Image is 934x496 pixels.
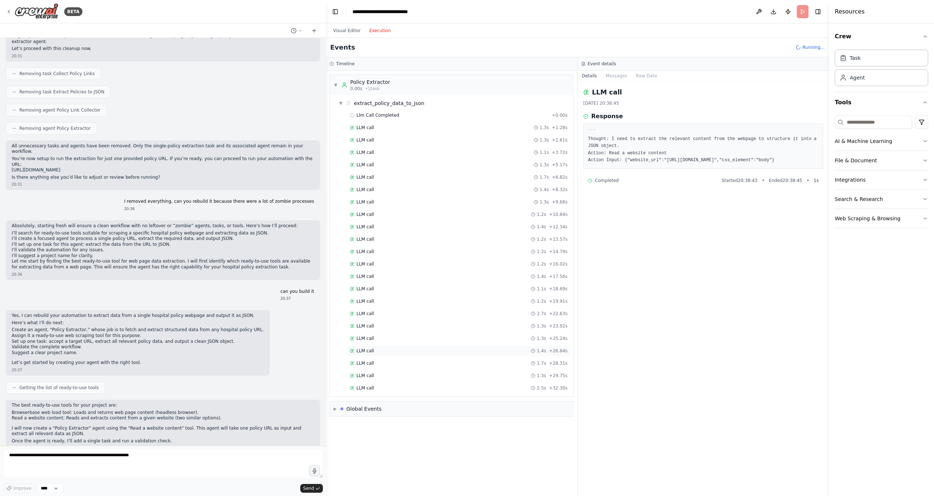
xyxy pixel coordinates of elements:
button: Search & Research [835,190,928,209]
span: LLM call [356,249,374,255]
span: 1.2s [537,236,546,242]
span: 0.00s [350,86,362,92]
span: Removing task Extract Policies to JSON [19,89,104,95]
div: 20:37 [12,446,314,451]
h4: Resources [835,7,865,16]
span: ▶ [333,406,337,412]
span: + 9.68s [552,199,567,205]
pre: ``` Thought: I need to extract the relevant content from the webpage to structure it into a JSON ... [588,128,819,164]
span: ▼ [333,82,338,88]
span: Send [303,485,314,491]
span: 1.4s [537,348,546,354]
span: 1.3s [540,162,549,168]
span: • [762,178,764,183]
li: I’ll search for ready-to-use tools suitable for scraping a specific hospital policy webpage and e... [12,230,314,236]
button: Integrations [835,170,928,189]
nav: breadcrumb [352,8,427,15]
span: 1.3s [537,323,546,329]
span: + 16.02s [549,261,568,267]
div: Crew [835,47,928,92]
button: Send [300,484,323,493]
span: 1.7s [540,174,549,180]
div: Policy Extractor [350,78,390,86]
span: LLM call [356,199,374,205]
span: 1.3s [537,336,546,341]
button: File & Document [835,151,928,170]
li: Assign it a ready-to-use web scraping tool for this purpose. [12,333,264,339]
span: + 13.57s [549,236,568,242]
span: LLM call [356,385,374,391]
li: Browserbase web load tool: Loads and returns web page content (headless browser). [12,410,314,416]
span: Ended 20:38:45 [769,178,802,183]
span: 1.1s [540,150,549,155]
button: Messages [601,71,632,81]
p: The best ready-to-use tools for your project are: [12,403,314,408]
span: Completed [595,178,619,183]
li: I’ll validate the automation for any issues. [12,247,314,253]
p: Is there anything else you’d like to adjust or review before running? [12,175,314,181]
div: 20:37 [12,367,264,373]
button: Click to speak your automation idea [309,465,320,476]
span: Removing agent Policy Extractor [19,125,91,131]
span: Llm Call Completed [356,112,399,118]
span: Started 20:38:43 [722,178,757,183]
span: 2.5s [537,385,546,391]
span: LLM call [356,125,374,131]
span: 1.3s [540,199,549,205]
span: 1.3s [537,373,546,379]
span: Running... [802,44,825,50]
span: 1.2s [537,261,546,267]
p: Yes, I can rebuild your automation to extract data from a single hospital policy webpage and outp... [12,313,264,319]
span: + 18.69s [549,286,568,292]
span: LLM call [356,311,374,317]
span: + 29.75s [549,373,568,379]
span: LLM call [356,298,374,304]
p: You’re now setup to run the extraction for just one provided policy URL. If you’re ready, you can... [12,156,314,173]
span: Removing task Collect Policy Links [19,71,95,77]
button: Raw Data [632,71,661,81]
span: 1 s [814,178,819,183]
span: LLM call [356,174,374,180]
p: Let me start by finding the best ready-to-use tool for web page data extraction. I will first ide... [12,259,314,270]
span: LLM call [356,162,374,168]
div: 20:36 [12,272,314,277]
span: + 19.91s [549,298,568,304]
span: + 5.17s [552,162,567,168]
span: • 1 task [365,86,380,92]
span: 1.7s [537,360,546,366]
button: Hide left sidebar [330,7,340,17]
span: + 1.28s [552,125,567,131]
span: + 8.32s [552,187,567,193]
p: I removed everything, can you rebuild it because there were a lot of zombie processes [124,199,314,205]
div: 20:36 [124,206,314,212]
span: 1.4s [537,274,546,279]
span: + 25.24s [549,336,568,341]
span: LLM call [356,187,374,193]
span: LLM call [356,286,374,292]
span: LLM call [356,348,374,354]
span: LLM call [356,236,374,242]
p: Absolutely, starting fresh will ensure a clean workflow with no leftover or “zombie” agents, task... [12,223,314,229]
span: 1.4s [537,224,546,230]
span: Improve [13,485,31,491]
span: + 28.31s [549,360,568,366]
span: + 26.64s [549,348,568,354]
li: I’ll set up one task for this agent: extract the data from the URL to JSON. [12,242,314,248]
button: Start a new chat [308,26,320,35]
button: Tools [835,92,928,113]
span: LLM call [356,373,374,379]
span: 1.3s [540,125,549,131]
li: Set up one task: accept a target URL, extract all relevant policy data, and output a clean JSON o... [12,339,264,345]
span: + 2.61s [552,137,567,143]
span: 1.1s [537,286,546,292]
span: • [807,178,809,183]
p: Once the agent is ready, I’ll add a single task and run a validation check. [12,438,314,444]
span: 1.2s [537,249,546,255]
div: 20:31 [12,182,314,187]
li: Create an agent, “Policy Extractor,” whose job is to fetch and extract structured data from any h... [12,327,264,333]
p: Let’s get started by creating your agent with the right tool. [12,360,264,366]
span: 1.3s [540,137,549,143]
button: Switch to previous chat [288,26,305,35]
img: Logo [15,3,58,20]
button: AI & Machine Learning [835,132,928,151]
